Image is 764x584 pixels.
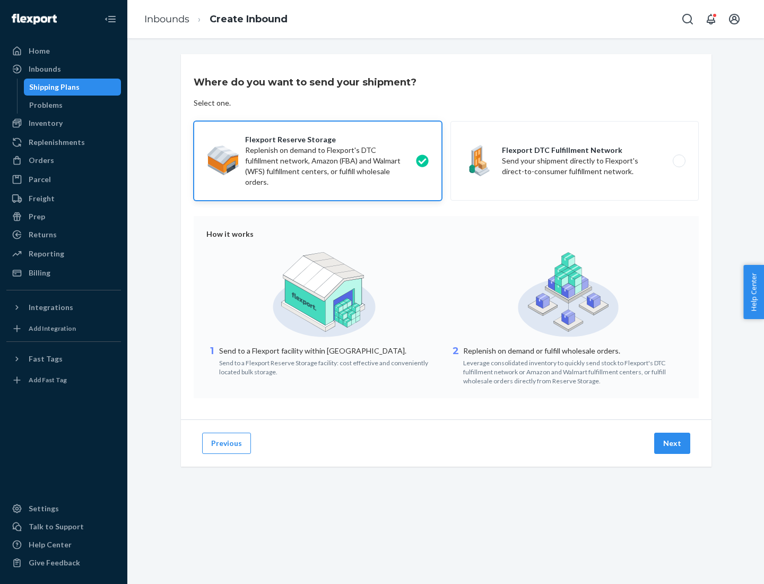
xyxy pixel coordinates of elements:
div: Add Integration [29,324,76,333]
p: Send to a Flexport facility within [GEOGRAPHIC_DATA]. [219,346,442,356]
div: Inbounds [29,64,61,74]
div: Returns [29,229,57,240]
button: Integrations [6,299,121,316]
div: Replenishments [29,137,85,148]
a: Help Center [6,536,121,553]
button: Open Search Box [677,8,698,30]
button: Close Navigation [100,8,121,30]
ol: breadcrumbs [136,4,296,35]
div: Settings [29,503,59,514]
a: Freight [6,190,121,207]
div: Shipping Plans [29,82,80,92]
a: Home [6,42,121,59]
div: 1 [206,345,217,376]
a: Prep [6,208,121,225]
button: Help Center [743,265,764,319]
div: Leverage consolidated inventory to quickly send stock to Flexport's DTC fulfillment network or Am... [463,356,686,385]
a: Settings [6,500,121,517]
a: Inbounds [144,13,189,25]
div: Fast Tags [29,354,63,364]
div: Billing [29,268,50,278]
a: Create Inbound [210,13,288,25]
div: Freight [29,193,55,204]
button: Give Feedback [6,554,121,571]
button: Open notifications [700,8,722,30]
div: Send to a Flexport Reserve Storage facility: cost effective and conveniently located bulk storage. [219,356,442,376]
button: Fast Tags [6,350,121,367]
a: Add Fast Tag [6,372,121,389]
div: Help Center [29,539,72,550]
a: Inventory [6,115,121,132]
a: Shipping Plans [24,79,121,96]
p: Replenish on demand or fulfill wholesale orders. [463,346,686,356]
a: Billing [6,264,121,281]
div: Integrations [29,302,73,313]
a: Replenishments [6,134,121,151]
button: Open account menu [724,8,745,30]
button: Previous [202,433,251,454]
div: Give Feedback [29,557,80,568]
div: Problems [29,100,63,110]
a: Reporting [6,245,121,262]
a: Parcel [6,171,121,188]
div: Home [29,46,50,56]
button: Next [654,433,690,454]
h3: Where do you want to send your shipment? [194,75,416,89]
a: Problems [24,97,121,114]
div: Talk to Support [29,521,84,532]
div: Orders [29,155,54,166]
a: Orders [6,152,121,169]
a: Inbounds [6,61,121,78]
div: Inventory [29,118,63,128]
div: Add Fast Tag [29,375,67,384]
div: How it works [206,229,686,239]
a: Add Integration [6,320,121,337]
div: Reporting [29,248,64,259]
a: Talk to Support [6,518,121,535]
div: Prep [29,211,45,222]
div: 2 [450,345,461,385]
img: Flexport logo [12,14,57,24]
a: Returns [6,226,121,243]
div: Select one. [194,98,231,108]
div: Parcel [29,174,51,185]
